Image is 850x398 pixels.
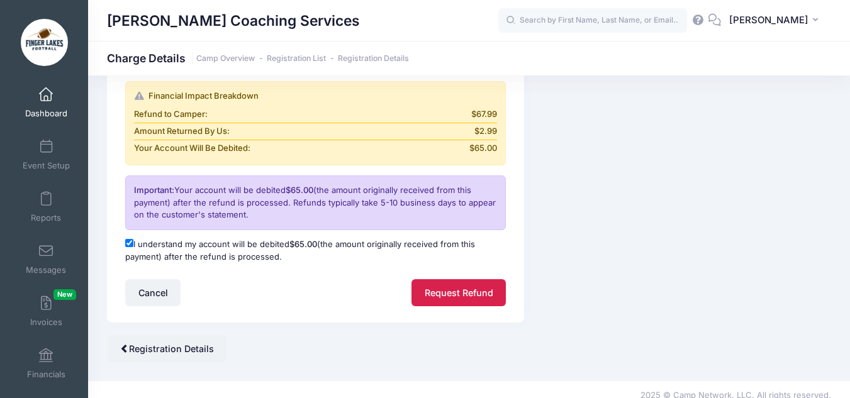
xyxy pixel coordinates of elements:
input: Search by First Name, Last Name, or Email... [498,8,687,33]
span: Financials [27,369,65,380]
a: Financials [16,341,76,385]
span: Dashboard [25,108,67,119]
button: [PERSON_NAME] [721,6,831,35]
a: Camp Overview [196,54,255,64]
button: Cancel [125,279,181,306]
span: $65.00 [289,239,317,249]
button: Request Refund [411,279,506,306]
span: New [53,289,76,300]
span: Reports [31,213,61,223]
span: Important: [134,185,174,195]
a: Reports [16,185,76,229]
span: $65.00 [286,185,313,195]
span: Your Account Will Be Debited: [134,142,250,155]
a: Registration Details [107,335,226,362]
span: Refund to Camper: [134,108,208,121]
span: Messages [26,265,66,275]
span: $2.99 [474,125,497,138]
div: Financial Impact Breakdown [134,90,497,102]
img: Archer Coaching Services [21,19,68,66]
span: Amount Returned By Us: [134,125,230,138]
span: $67.99 [471,108,497,121]
a: Dashboard [16,80,76,124]
input: I understand my account will be debited$65.00(the amount originally received from this payment) a... [125,239,133,247]
span: $65.00 [469,142,497,155]
a: InvoicesNew [16,289,76,333]
a: Registration List [267,54,326,64]
a: Messages [16,237,76,281]
span: [PERSON_NAME] [729,13,808,27]
h1: [PERSON_NAME] Coaching Services [107,6,360,35]
span: Event Setup [23,160,70,171]
label: I understand my account will be debited (the amount originally received from this payment) after ... [125,238,506,263]
span: Invoices [30,317,62,328]
div: Your account will be debited (the amount originally received from this payment) after the refund ... [125,175,506,230]
a: Registration Details [338,54,409,64]
h1: Charge Details [107,52,409,65]
a: Event Setup [16,133,76,177]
